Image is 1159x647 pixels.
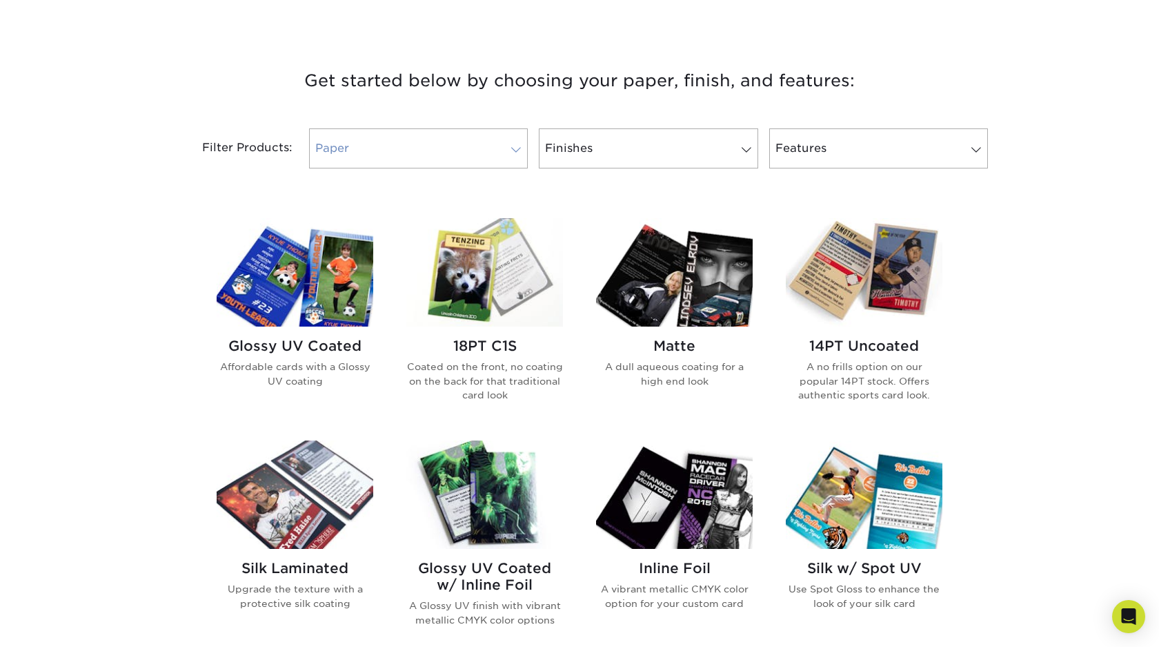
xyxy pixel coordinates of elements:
[786,218,942,327] img: 14PT Uncoated Trading Cards
[406,338,563,354] h2: 18PT C1S
[217,338,373,354] h2: Glossy UV Coated
[539,128,757,168] a: Finishes
[406,218,563,424] a: 18PT C1S Trading Cards 18PT C1S Coated on the front, no coating on the back for that traditional ...
[596,218,753,327] img: Matte Trading Cards
[217,441,373,549] img: Silk Laminated Trading Cards
[406,218,563,327] img: 18PT C1S Trading Cards
[217,218,373,327] img: Glossy UV Coated Trading Cards
[769,128,988,168] a: Features
[786,338,942,354] h2: 14PT Uncoated
[406,441,563,549] img: Glossy UV Coated w/ Inline Foil Trading Cards
[217,560,373,577] h2: Silk Laminated
[596,560,753,577] h2: Inline Foil
[596,582,753,610] p: A vibrant metallic CMYK color option for your custom card
[786,360,942,402] p: A no frills option on our popular 14PT stock. Offers authentic sports card look.
[176,50,983,112] h3: Get started below by choosing your paper, finish, and features:
[596,218,753,424] a: Matte Trading Cards Matte A dull aqueous coating for a high end look
[786,441,942,549] img: Silk w/ Spot UV Trading Cards
[406,599,563,627] p: A Glossy UV finish with vibrant metallic CMYK color options
[166,128,304,168] div: Filter Products:
[596,338,753,354] h2: Matte
[596,360,753,388] p: A dull aqueous coating for a high end look
[217,360,373,388] p: Affordable cards with a Glossy UV coating
[406,360,563,402] p: Coated on the front, no coating on the back for that traditional card look
[1112,600,1145,633] div: Open Intercom Messenger
[309,128,528,168] a: Paper
[786,560,942,577] h2: Silk w/ Spot UV
[406,560,563,593] h2: Glossy UV Coated w/ Inline Foil
[786,582,942,610] p: Use Spot Gloss to enhance the look of your silk card
[596,441,753,549] img: Inline Foil Trading Cards
[3,605,117,642] iframe: Google Customer Reviews
[786,218,942,424] a: 14PT Uncoated Trading Cards 14PT Uncoated A no frills option on our popular 14PT stock. Offers au...
[217,582,373,610] p: Upgrade the texture with a protective silk coating
[217,218,373,424] a: Glossy UV Coated Trading Cards Glossy UV Coated Affordable cards with a Glossy UV coating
